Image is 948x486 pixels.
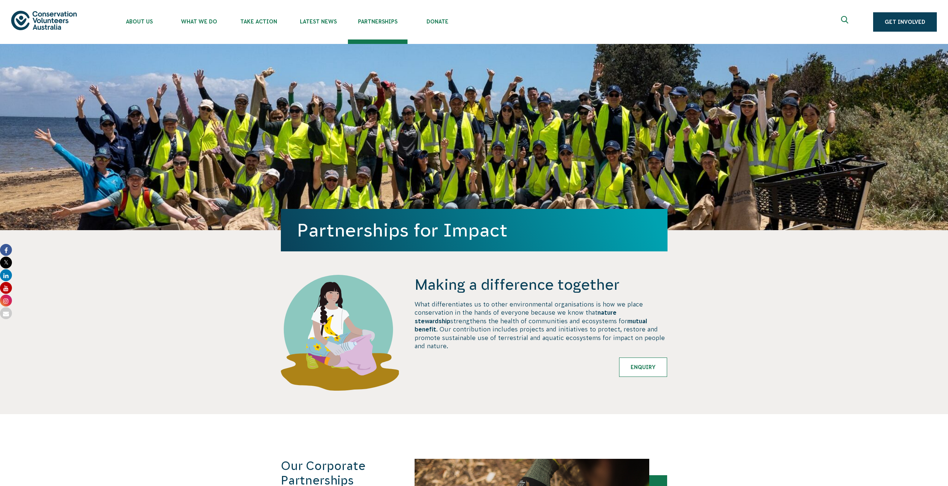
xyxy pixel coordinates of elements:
span: Latest News [288,19,348,25]
h1: Partnerships for Impact [297,220,651,240]
span: Donate [408,19,467,25]
a: Get Involved [873,12,937,32]
span: About Us [110,19,169,25]
span: Partnerships [348,19,408,25]
img: logo.svg [11,11,77,30]
span: Take Action [229,19,288,25]
span: Expand search box [841,16,850,28]
p: What differentiates us to other environmental organisations is how we place conservation in the h... [415,300,667,350]
span: What We Do [169,19,229,25]
button: Expand search box Close search box [837,13,855,31]
h4: Making a difference together [415,275,667,294]
strong: nature stewardship [415,309,616,324]
a: Enquiry [619,358,667,377]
